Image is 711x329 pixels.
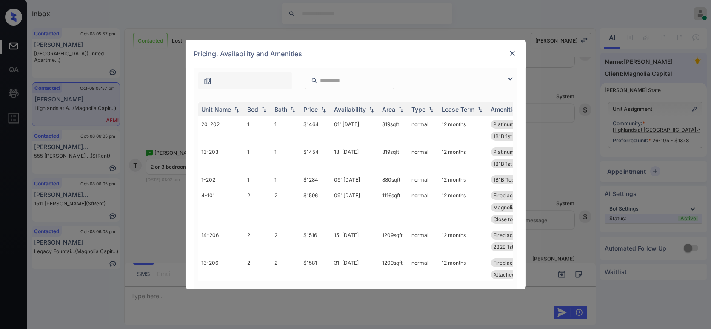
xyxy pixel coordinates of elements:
[379,172,408,188] td: 880 sqft
[331,144,379,172] td: 18' [DATE]
[198,172,244,188] td: 1-202
[379,116,408,144] td: 819 sqft
[198,144,244,172] td: 13-203
[319,107,328,113] img: sorting
[408,188,439,227] td: normal
[379,188,408,227] td: 1116 sqft
[275,106,288,113] div: Bath
[271,172,300,188] td: 1
[271,116,300,144] td: 1
[300,188,331,227] td: $1596
[383,106,396,113] div: Area
[439,116,488,144] td: 12 months
[494,192,516,199] span: Fireplace
[203,77,212,85] img: icon-zuma
[494,232,516,238] span: Fireplace
[494,204,534,211] span: Magnolia - Plat...
[202,106,231,113] div: Unit Name
[271,227,300,255] td: 2
[331,255,379,283] td: 31' [DATE]
[505,74,515,84] img: icon-zuma
[494,260,516,266] span: Fireplace
[412,106,426,113] div: Type
[244,255,271,283] td: 2
[198,116,244,144] td: 20-202
[397,107,405,113] img: sorting
[494,121,534,127] span: Platinum Floori...
[198,227,244,255] td: 14-206
[260,107,268,113] img: sorting
[300,227,331,255] td: $1516
[408,144,439,172] td: normal
[408,255,439,283] td: normal
[379,144,408,172] td: 819 sqft
[379,227,408,255] td: 1209 sqft
[300,116,331,144] td: $1464
[439,255,488,283] td: 12 months
[271,255,300,283] td: 2
[439,227,488,255] td: 12 months
[186,40,526,68] div: Pricing, Availability and Amenities
[476,107,484,113] img: sorting
[334,106,366,113] div: Availability
[408,172,439,188] td: normal
[331,227,379,255] td: 15' [DATE]
[408,227,439,255] td: normal
[331,172,379,188] td: 09' [DATE]
[439,144,488,172] td: 12 months
[442,106,475,113] div: Lease Term
[244,116,271,144] td: 1
[331,116,379,144] td: 01' [DATE]
[271,188,300,227] td: 2
[244,227,271,255] td: 2
[232,107,241,113] img: sorting
[244,172,271,188] td: 1
[300,255,331,283] td: $1581
[439,188,488,227] td: 12 months
[300,172,331,188] td: $1284
[494,244,533,250] span: 2B2B 1st Flr En...
[508,49,517,58] img: close
[494,271,534,278] span: Attached Garage
[491,106,520,113] div: Amenities
[271,144,300,172] td: 1
[367,107,376,113] img: sorting
[494,133,531,139] span: 1B1B 1st Flr En...
[494,161,531,167] span: 1B1B 1st Flr En...
[244,188,271,227] td: 2
[427,107,435,113] img: sorting
[304,106,318,113] div: Price
[494,216,535,222] span: Close to Main A...
[248,106,259,113] div: Bed
[311,77,317,84] img: icon-zuma
[288,107,297,113] img: sorting
[494,176,534,183] span: 1B1B Top Floor ...
[244,144,271,172] td: 1
[198,255,244,283] td: 13-206
[379,255,408,283] td: 1209 sqft
[198,188,244,227] td: 4-101
[439,172,488,188] td: 12 months
[494,149,534,155] span: Platinum Floori...
[331,188,379,227] td: 09' [DATE]
[300,144,331,172] td: $1454
[408,116,439,144] td: normal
